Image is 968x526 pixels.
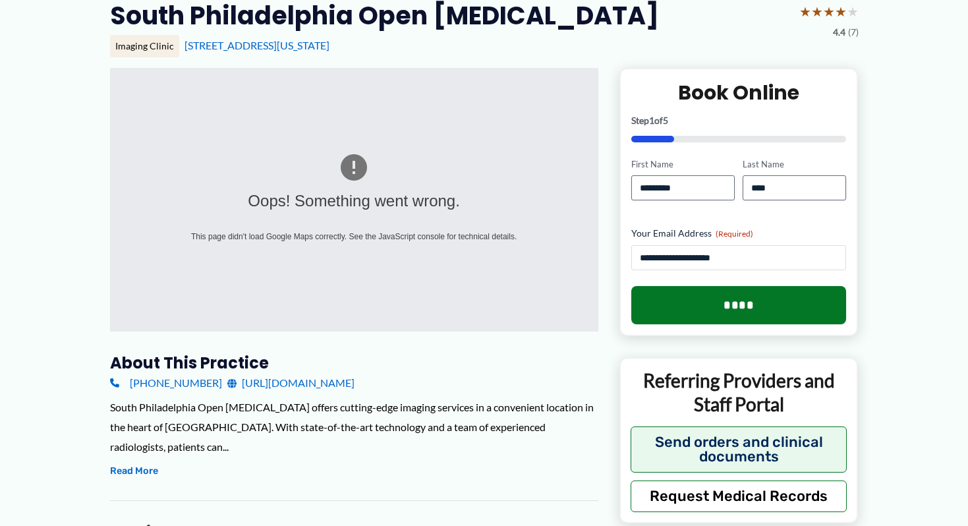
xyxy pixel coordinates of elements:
[631,158,735,171] label: First Name
[162,187,546,216] div: Oops! Something went wrong.
[110,35,179,57] div: Imaging Clinic
[185,39,329,51] a: [STREET_ADDRESS][US_STATE]
[110,397,598,456] div: South Philadelphia Open [MEDICAL_DATA] offers cutting-edge imaging services in a convenient locat...
[848,24,859,41] span: (7)
[833,24,845,41] span: 4.4
[631,80,847,105] h2: Book Online
[631,481,847,512] button: Request Medical Records
[110,353,598,373] h3: About this practice
[110,373,222,393] a: [PHONE_NUMBER]
[631,368,847,417] p: Referring Providers and Staff Portal
[227,373,355,393] a: [URL][DOMAIN_NAME]
[631,227,847,240] label: Your Email Address
[649,115,654,126] span: 1
[110,463,158,479] button: Read More
[631,426,847,473] button: Send orders and clinical documents
[663,115,668,126] span: 5
[743,158,846,171] label: Last Name
[631,116,847,125] p: Step of
[716,229,753,239] span: (Required)
[162,229,546,244] div: This page didn't load Google Maps correctly. See the JavaScript console for technical details.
